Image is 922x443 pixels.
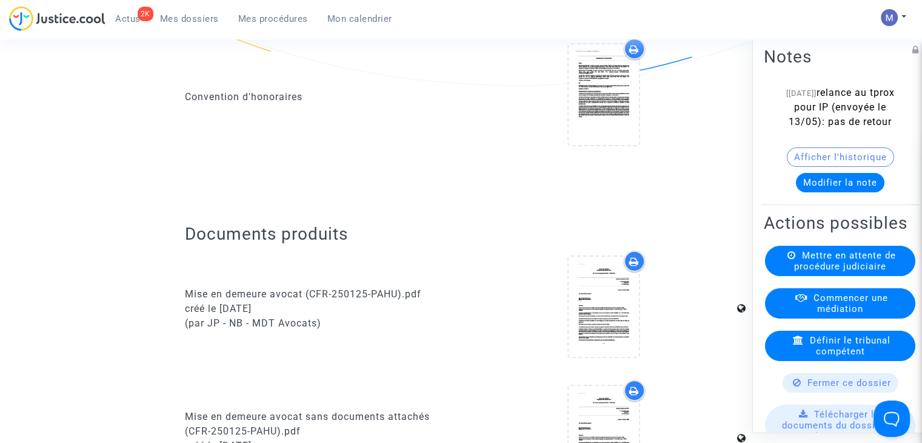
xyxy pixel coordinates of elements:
div: (par JP - NB - MDT Avocats) [185,316,452,331]
span: Mettre en attente de procédure judiciaire [794,250,896,272]
span: Mes procédures [238,13,308,24]
button: Afficher l'historique [787,147,894,167]
h2: Notes [764,46,917,67]
a: 2KActus [105,10,150,28]
span: Actus [115,13,141,24]
div: Convention d'honoraires [185,90,452,104]
div: 2K [138,7,153,21]
iframe: Help Scout Beacon - Open [874,401,910,437]
h2: Documents produits [185,223,737,245]
span: Mes dossiers [160,13,219,24]
button: Modifier la note [796,173,884,192]
span: Télécharger les documents du dossier au format PDF [782,409,898,442]
a: Mes dossiers [150,10,229,28]
div: créé le [DATE] [185,302,452,316]
h2: Actions possibles [764,212,917,234]
div: Mise en demeure avocat (CFR-250125-PAHU).pdf [185,287,452,302]
img: AAcHTtesyyZjLYJxzrkRG5BOJsapQ6nO-85ChvdZAQ62n80C=s96-c [881,9,898,26]
a: Mes procédures [229,10,318,28]
span: Mon calendrier [327,13,392,24]
div: Mise en demeure avocat sans documents attachés (CFR-250125-PAHU).pdf [185,410,452,439]
span: relance au tprox pour IP (envoyée le 13/05): pas de retour [789,87,895,127]
span: Fermer ce dossier [807,377,891,388]
span: Commencer une médiation [813,293,888,314]
a: Mon calendrier [318,10,402,28]
span: Définir le tribunal compétent [810,335,890,357]
img: jc-logo.svg [9,6,105,31]
span: [[DATE]] [786,89,817,98]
